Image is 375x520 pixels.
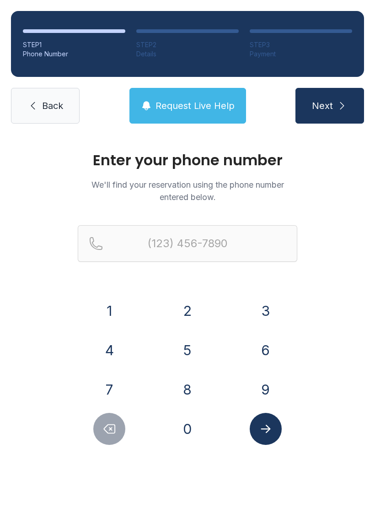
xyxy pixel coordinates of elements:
[250,413,282,445] button: Submit lookup form
[93,374,125,406] button: 7
[23,40,125,49] div: STEP 1
[136,40,239,49] div: STEP 2
[250,295,282,327] button: 3
[171,413,204,445] button: 0
[23,49,125,59] div: Phone Number
[171,295,204,327] button: 2
[312,99,333,112] span: Next
[250,374,282,406] button: 9
[250,334,282,366] button: 6
[78,179,297,203] p: We'll find your reservation using the phone number entered below.
[93,413,125,445] button: Delete number
[171,374,204,406] button: 8
[250,49,352,59] div: Payment
[93,334,125,366] button: 4
[78,153,297,168] h1: Enter your phone number
[93,295,125,327] button: 1
[171,334,204,366] button: 5
[250,40,352,49] div: STEP 3
[155,99,235,112] span: Request Live Help
[136,49,239,59] div: Details
[42,99,63,112] span: Back
[78,225,297,262] input: Reservation phone number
